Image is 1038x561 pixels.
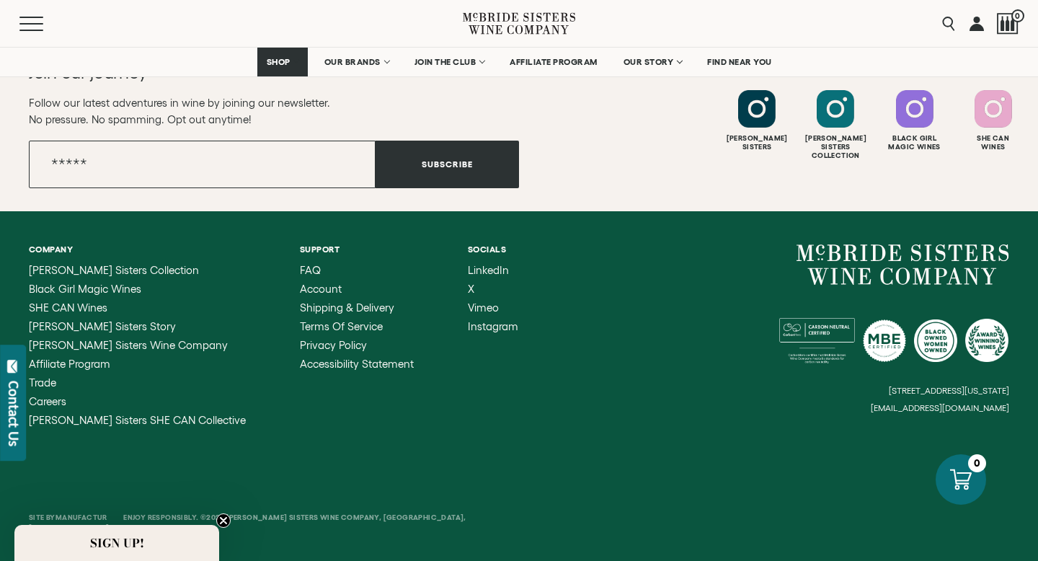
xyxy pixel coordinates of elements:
button: Mobile Menu Trigger [19,17,71,31]
span: [PERSON_NAME] Sisters SHE CAN Collective [29,414,246,426]
a: OUR STORY [614,48,691,76]
span: Terms of Service [300,320,383,332]
a: McBride Sisters Wine Company [797,244,1009,285]
span: SIGN UP! [90,534,144,552]
a: AFFILIATE PROGRAM [500,48,607,76]
div: [PERSON_NAME] Sisters [719,134,794,151]
a: McBride Sisters SHE CAN Collective [29,415,246,426]
span: [PERSON_NAME] Sisters Collection [29,264,199,276]
div: [PERSON_NAME] Sisters Collection [798,134,873,160]
a: JOIN THE CLUB [405,48,494,76]
span: Instagram [468,320,518,332]
button: Subscribe [376,141,519,188]
a: X [468,283,518,295]
span: FIND NEAR YOU [707,57,772,67]
span: OUR STORY [624,57,674,67]
a: Follow SHE CAN Wines on Instagram She CanWines [956,90,1031,151]
a: Account [300,283,414,295]
a: McBride Sisters Wine Company [29,340,246,351]
a: Black Girl Magic Wines [29,283,246,295]
div: Contact Us [6,381,21,446]
span: OUR BRANDS [324,57,381,67]
span: [PERSON_NAME] Sisters Wine Company [29,339,228,351]
span: Privacy Policy [300,339,367,351]
small: [STREET_ADDRESS][US_STATE] [889,386,1009,395]
div: 0 [968,454,986,472]
a: Affiliate Program [29,358,246,370]
span: Vimeo [468,301,499,314]
div: She Can Wines [956,134,1031,151]
span: X [468,283,474,295]
span: Black Girl Magic Wines [29,283,141,295]
span: Account [300,283,342,295]
div: Black Girl Magic Wines [877,134,952,151]
a: McBride Sisters Collection [29,265,246,276]
button: Close teaser [216,513,231,528]
span: 0 [1011,9,1024,22]
a: FIND NEAR YOU [698,48,781,76]
a: Shipping & Delivery [300,302,414,314]
span: SHOP [267,57,291,67]
a: Trade [29,377,246,389]
span: Affiliate Program [29,358,110,370]
span: AFFILIATE PROGRAM [510,57,598,67]
span: SHE CAN Wines [29,301,107,314]
a: Instagram [468,321,518,332]
a: Privacy Policy [300,340,414,351]
a: FAQ [300,265,414,276]
span: LinkedIn [468,264,509,276]
input: Email [29,141,376,188]
span: [PERSON_NAME] Sisters Story [29,320,176,332]
a: SHOP [257,48,308,76]
a: Follow Black Girl Magic Wines on Instagram Black GirlMagic Wines [877,90,952,151]
a: McBride Sisters Story [29,321,246,332]
a: Careers [29,396,246,407]
span: JOIN THE CLUB [414,57,476,67]
a: Accessibility Statement [300,358,414,370]
span: Trade [29,376,56,389]
a: Follow McBride Sisters Collection on Instagram [PERSON_NAME] SistersCollection [798,90,873,160]
div: SIGN UP!Close teaser [14,525,219,561]
span: Shipping & Delivery [300,301,394,314]
span: Enjoy Responsibly. ©2025 [PERSON_NAME] Sisters Wine Company, [GEOGRAPHIC_DATA], [GEOGRAPHIC_DATA]. [29,513,466,531]
span: FAQ [300,264,321,276]
p: Follow our latest adventures in wine by joining our newsletter. No pressure. No spamming. Opt out... [29,94,519,128]
span: Accessibility Statement [300,358,414,370]
span: Careers [29,395,66,407]
a: Terms of Service [300,321,414,332]
a: SHE CAN Wines [29,302,246,314]
span: Site By [29,513,109,521]
a: Follow McBride Sisters on Instagram [PERSON_NAME]Sisters [719,90,794,151]
a: OUR BRANDS [315,48,398,76]
a: LinkedIn [468,265,518,276]
a: Manufactur [56,513,107,521]
a: Vimeo [468,302,518,314]
small: [EMAIL_ADDRESS][DOMAIN_NAME] [871,403,1009,413]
